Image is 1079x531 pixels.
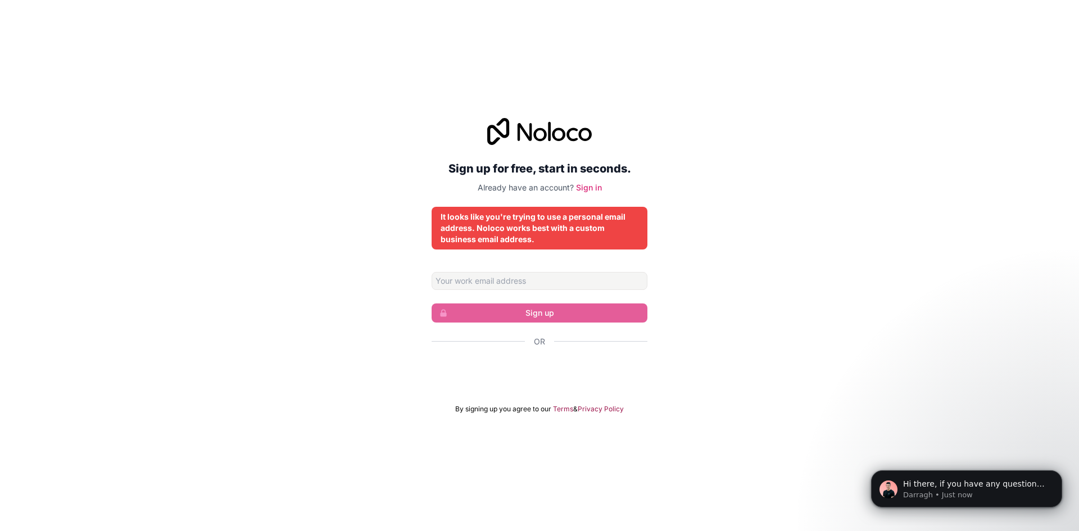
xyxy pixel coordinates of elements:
[426,360,662,384] iframe: Botão "Fazer login com o Google"
[534,336,545,347] span: Or
[573,405,578,414] span: &
[441,211,638,245] div: It looks like you're trying to use a personal email address. Noloco works best with a custom busi...
[854,447,1079,525] iframe: Intercom notifications message
[432,272,647,290] input: Email address
[553,405,573,414] a: Terms
[578,405,624,414] a: Privacy Policy
[455,405,551,414] span: By signing up you agree to our
[576,183,602,192] a: Sign in
[478,183,574,192] span: Already have an account?
[432,158,647,179] h2: Sign up for free, start in seconds.
[432,303,647,323] button: Sign up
